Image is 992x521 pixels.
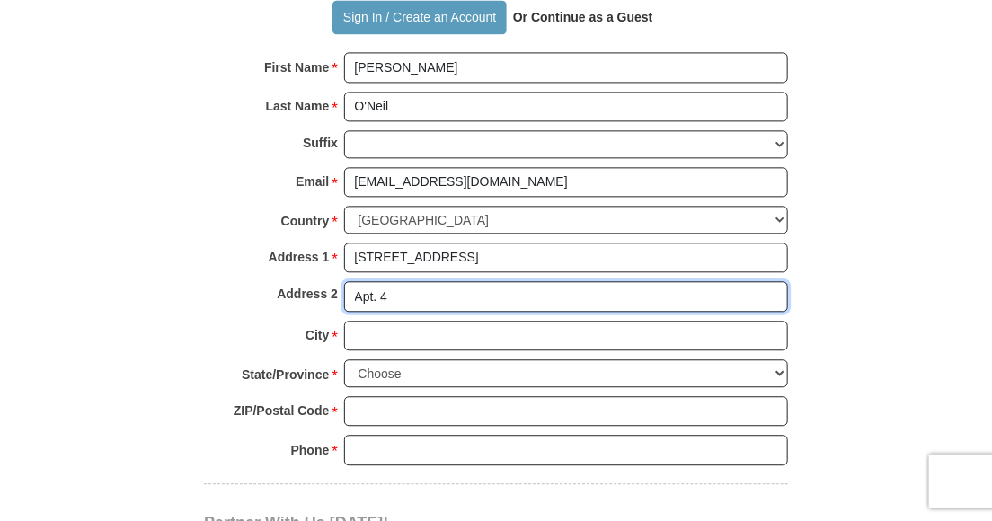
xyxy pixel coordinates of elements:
[269,244,330,269] strong: Address 1
[234,398,330,423] strong: ZIP/Postal Code
[281,208,330,234] strong: Country
[291,437,330,463] strong: Phone
[242,362,329,387] strong: State/Province
[264,55,329,80] strong: First Name
[277,281,338,306] strong: Address 2
[306,322,329,348] strong: City
[266,93,330,119] strong: Last Name
[513,10,653,24] strong: Or Continue as a Guest
[303,130,338,155] strong: Suffix
[296,169,329,194] strong: Email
